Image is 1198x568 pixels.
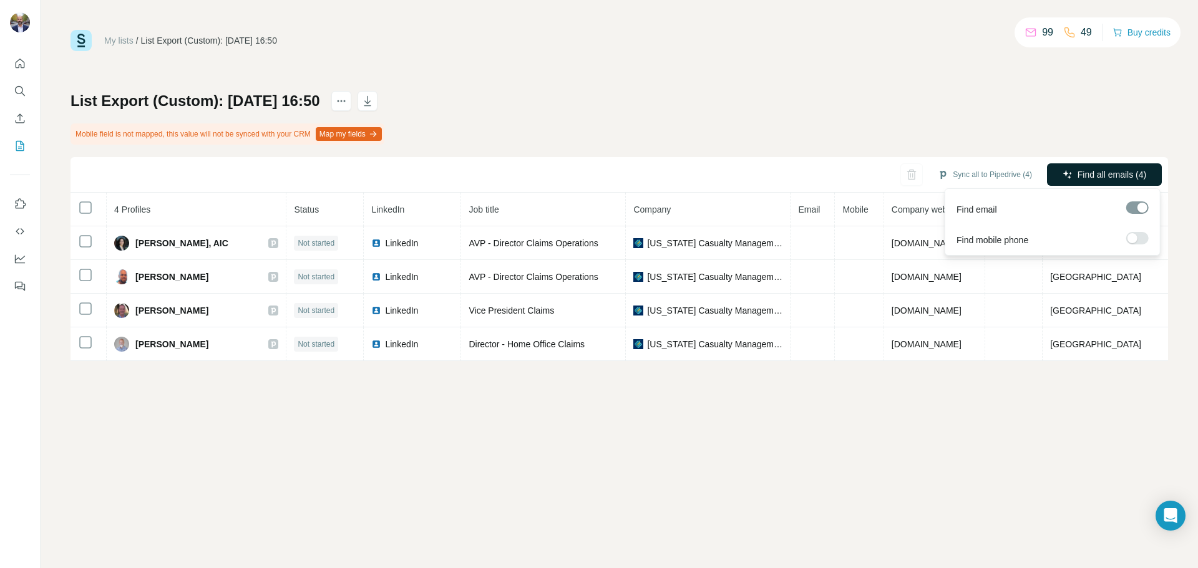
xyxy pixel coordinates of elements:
[469,238,598,248] span: AVP - Director Claims Operations
[331,91,351,111] button: actions
[1078,168,1146,181] span: Find all emails (4)
[385,338,418,350] span: LinkedIn
[647,304,782,317] span: [US_STATE] Casualty Management Company
[371,272,381,282] img: LinkedIn logo
[385,271,418,283] span: LinkedIn
[798,205,820,214] span: Email
[385,304,418,317] span: LinkedIn
[371,238,381,248] img: LinkedIn logo
[10,52,30,75] button: Quick start
[647,271,782,283] span: [US_STATE] Casualty Management Company
[842,205,868,214] span: Mobile
[71,123,384,145] div: Mobile field is not mapped, this value will not be synced with your CRM
[892,205,961,214] span: Company website
[316,127,382,141] button: Map my fields
[104,36,134,46] a: My lists
[114,337,129,352] img: Avatar
[371,339,381,349] img: LinkedIn logo
[929,165,1041,184] button: Sync all to Pipedrive (4)
[633,238,643,248] img: company-logo
[469,205,499,214] span: Job title
[10,220,30,243] button: Use Surfe API
[1050,339,1141,349] span: [GEOGRAPHIC_DATA]
[1113,24,1171,41] button: Buy credits
[633,306,643,315] img: company-logo
[892,306,962,315] span: [DOMAIN_NAME]
[298,339,334,350] span: Not started
[957,203,997,216] span: Find email
[135,338,208,350] span: [PERSON_NAME]
[135,271,208,283] span: [PERSON_NAME]
[114,236,129,251] img: Avatar
[371,306,381,315] img: LinkedIn logo
[298,305,334,316] span: Not started
[298,238,334,249] span: Not started
[633,339,643,349] img: company-logo
[469,339,585,349] span: Director - Home Office Claims
[298,271,334,282] span: Not started
[141,34,277,47] div: List Export (Custom): [DATE] 16:50
[71,30,92,51] img: Surfe Logo
[1081,25,1092,40] p: 49
[10,80,30,102] button: Search
[114,303,129,318] img: Avatar
[1050,306,1141,315] span: [GEOGRAPHIC_DATA]
[633,272,643,282] img: company-logo
[371,205,404,214] span: LinkedIn
[10,107,30,130] button: Enrich CSV
[892,339,962,349] span: [DOMAIN_NAME]
[1050,272,1141,282] span: [GEOGRAPHIC_DATA]
[10,193,30,215] button: Use Surfe on LinkedIn
[71,91,320,111] h1: List Export (Custom): [DATE] 16:50
[633,205,671,214] span: Company
[1042,25,1053,40] p: 99
[294,205,319,214] span: Status
[135,304,208,317] span: [PERSON_NAME]
[1156,501,1186,531] div: Open Intercom Messenger
[10,248,30,270] button: Dashboard
[114,269,129,284] img: Avatar
[10,275,30,297] button: Feedback
[647,338,782,350] span: [US_STATE] Casualty Management Company
[10,12,30,32] img: Avatar
[469,272,598,282] span: AVP - Director Claims Operations
[892,272,962,282] span: [DOMAIN_NAME]
[10,135,30,157] button: My lists
[892,238,962,248] span: [DOMAIN_NAME]
[114,205,150,214] span: 4 Profiles
[1047,163,1162,186] button: Find all emails (4)
[385,237,418,249] span: LinkedIn
[135,237,228,249] span: [PERSON_NAME], AIC
[647,237,782,249] span: [US_STATE] Casualty Management Company
[469,306,554,315] span: Vice President Claims
[957,234,1028,246] span: Find mobile phone
[136,34,139,47] li: /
